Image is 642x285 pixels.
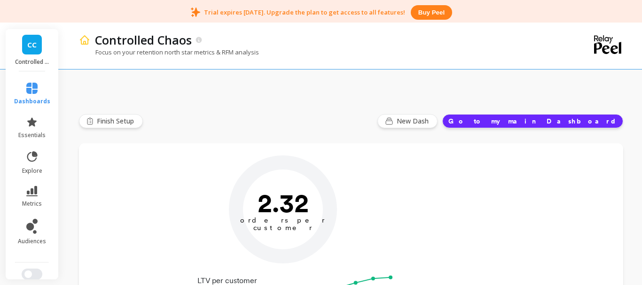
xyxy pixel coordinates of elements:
span: New Dash [397,116,431,126]
button: Buy peel [411,5,452,20]
button: Finish Setup [79,114,143,128]
span: metrics [22,200,42,208]
img: header icon [79,34,90,46]
span: essentials [18,131,46,139]
p: Controlled Chaos [95,32,192,48]
p: Focus on your retention north star metrics & RFM analysis [79,48,259,56]
span: CC [27,39,37,50]
tspan: orders per [240,216,326,224]
button: Go to my main Dashboard [442,114,623,128]
span: explore [22,167,42,175]
text: 2.32 [257,187,308,218]
span: audiences [18,238,46,245]
button: Switch to New UI [22,269,42,280]
span: Finish Setup [97,116,137,126]
p: Trial expires [DATE]. Upgrade the plan to get access to all features! [204,8,405,16]
tspan: customer [253,223,313,232]
button: New Dash [377,114,438,128]
span: dashboards [14,98,50,105]
p: Controlled Chaos [15,58,49,66]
